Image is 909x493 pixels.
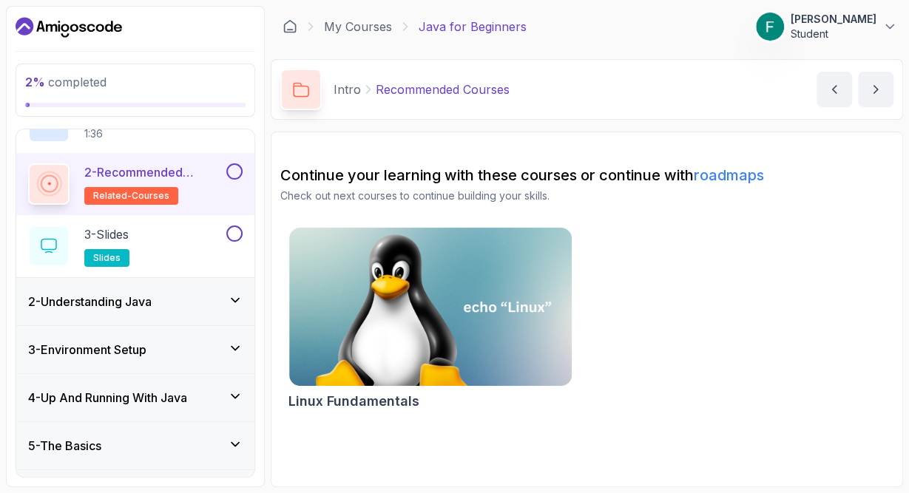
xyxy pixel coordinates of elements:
p: 3 - Slides [84,225,129,243]
a: Dashboard [16,16,122,39]
button: 4-Up And Running With Java [16,374,254,421]
a: My Courses [324,18,392,35]
a: Linux Fundamentals cardLinux Fundamentals [288,227,572,412]
button: 3-Slidesslides [28,225,243,267]
button: user profile image[PERSON_NAME]Student [755,12,897,41]
button: next content [858,72,893,107]
p: Java for Beginners [419,18,527,35]
p: [PERSON_NAME] [791,12,876,27]
button: 3-Environment Setup [16,326,254,373]
p: Recommended Courses [376,81,510,98]
h2: Linux Fundamentals [288,391,419,412]
p: Check out next courses to continue building your skills. [280,188,893,203]
button: previous content [817,72,852,107]
h2: Continue your learning with these courses or continue with [280,165,893,186]
span: related-courses [93,190,169,202]
img: Linux Fundamentals card [289,228,572,386]
button: 2-Understanding Java [16,278,254,325]
h3: 5 - The Basics [28,437,101,455]
span: 2 % [25,75,45,89]
img: user profile image [756,13,784,41]
h3: 3 - Environment Setup [28,341,146,358]
a: roadmaps [694,166,764,184]
h3: 4 - Up And Running With Java [28,389,187,407]
a: Dashboard [283,19,297,34]
p: 1:36 [84,126,146,141]
button: 5-The Basics [16,422,254,469]
span: completed [25,75,107,89]
button: 2-Recommended Coursesrelated-courses [28,163,243,205]
p: Student [791,27,876,41]
span: slides [93,252,121,264]
p: 2 - Recommended Courses [84,163,223,181]
p: Intro [334,81,361,98]
h3: 2 - Understanding Java [28,293,152,310]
